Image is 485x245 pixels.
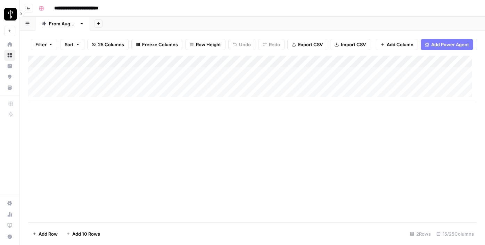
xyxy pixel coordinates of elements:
[142,41,178,48] span: Freeze Columns
[131,39,182,50] button: Freeze Columns
[421,39,473,50] button: Add Power Agent
[35,17,90,31] a: From [DATE]
[387,41,413,48] span: Add Column
[407,228,434,239] div: 2 Rows
[269,41,280,48] span: Redo
[434,228,477,239] div: 15/25 Columns
[431,41,469,48] span: Add Power Agent
[298,41,323,48] span: Export CSV
[28,228,62,239] button: Add Row
[62,228,104,239] button: Add 10 Rows
[4,82,15,93] a: Your Data
[31,39,57,50] button: Filter
[87,39,129,50] button: 25 Columns
[4,60,15,72] a: Insights
[72,230,100,237] span: Add 10 Rows
[4,198,15,209] a: Settings
[4,50,15,61] a: Browse
[341,41,366,48] span: Import CSV
[39,230,58,237] span: Add Row
[287,39,327,50] button: Export CSV
[49,20,76,27] div: From [DATE]
[196,41,221,48] span: Row Height
[60,39,84,50] button: Sort
[330,39,370,50] button: Import CSV
[4,220,15,231] a: Learning Hub
[228,39,255,50] button: Undo
[4,39,15,50] a: Home
[4,231,15,242] button: Help + Support
[239,41,251,48] span: Undo
[65,41,74,48] span: Sort
[4,6,15,23] button: Workspace: LP Production Workloads
[185,39,225,50] button: Row Height
[4,8,17,21] img: LP Production Workloads Logo
[4,71,15,82] a: Opportunities
[98,41,124,48] span: 25 Columns
[258,39,285,50] button: Redo
[35,41,47,48] span: Filter
[4,209,15,220] a: Usage
[376,39,418,50] button: Add Column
